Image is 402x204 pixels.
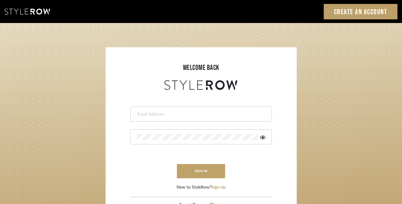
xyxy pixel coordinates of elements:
[177,164,225,178] button: sign in
[177,184,226,191] div: New to StyleRow?
[324,4,398,19] a: Create an Account
[112,62,291,73] div: welcome back
[211,184,226,191] button: Sign Up
[137,111,264,117] input: Email Address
